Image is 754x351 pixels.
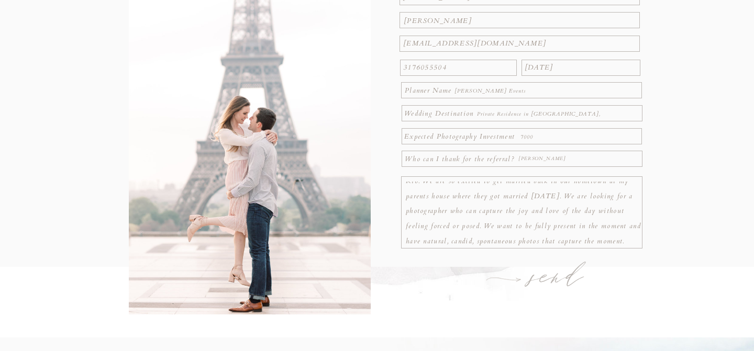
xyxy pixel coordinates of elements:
[405,152,518,164] p: Who can I thank for the referral?
[404,129,519,141] p: Expected Photography Investment
[517,259,598,296] a: send
[404,106,474,118] p: Wedding Destination
[405,83,454,98] p: Planner Name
